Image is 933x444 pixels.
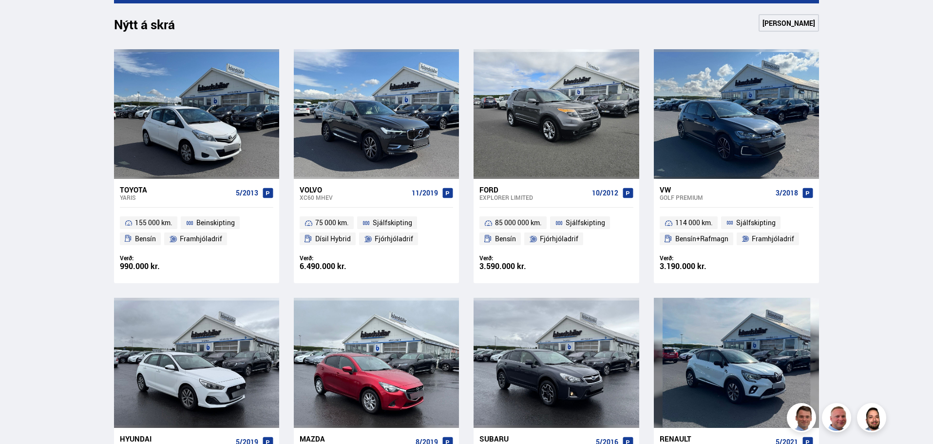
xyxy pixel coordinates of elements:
div: 3.590.000 kr. [479,262,556,270]
span: 155 000 km. [135,217,172,229]
span: Fjórhjóladrif [540,233,578,245]
span: Fjórhjóladrif [375,233,413,245]
div: Ford [479,185,588,194]
div: Mazda [300,434,412,443]
span: Bensín [495,233,516,245]
button: Open LiveChat chat widget [8,4,37,33]
div: Verð: [300,254,377,262]
span: Framhjóladrif [752,233,794,245]
div: Subaru [479,434,591,443]
span: Bensín [135,233,156,245]
div: Toyota [120,185,232,194]
a: Volvo XC60 MHEV 11/2019 75 000 km. Sjálfskipting Dísil Hybrid Fjórhjóladrif Verð: 6.490.000 kr. [294,179,459,283]
img: FbJEzSuNWCJXmdc-.webp [788,405,818,434]
span: Framhjóladrif [180,233,222,245]
a: Toyota Yaris 5/2013 155 000 km. Beinskipting Bensín Framhjóladrif Verð: 990.000 kr. [114,179,279,283]
span: 114 000 km. [675,217,713,229]
span: Sjálfskipting [566,217,605,229]
div: Yaris [120,194,232,201]
span: 85 000 000 km. [495,217,542,229]
div: Verð: [479,254,556,262]
a: [PERSON_NAME] [759,14,819,32]
span: Dísil Hybrid [315,233,351,245]
div: 990.000 kr. [120,262,197,270]
span: 3/2018 [776,189,798,197]
div: Verð: [120,254,197,262]
span: Sjálfskipting [736,217,776,229]
div: Verð: [660,254,737,262]
div: Golf PREMIUM [660,194,772,201]
span: Beinskipting [196,217,235,229]
div: Volvo [300,185,408,194]
span: 5/2013 [236,189,258,197]
div: VW [660,185,772,194]
span: Bensín+Rafmagn [675,233,728,245]
span: 10/2012 [592,189,618,197]
img: nhp88E3Fdnt1Opn2.png [858,405,888,434]
div: XC60 MHEV [300,194,408,201]
h1: Nýtt á skrá [114,17,192,38]
a: Ford Explorer LIMITED 10/2012 85 000 000 km. Sjálfskipting Bensín Fjórhjóladrif Verð: 3.590.000 kr. [474,179,639,283]
div: Hyundai [120,434,232,443]
div: Explorer LIMITED [479,194,588,201]
span: Sjálfskipting [373,217,412,229]
div: 6.490.000 kr. [300,262,377,270]
span: 11/2019 [412,189,438,197]
div: 3.190.000 kr. [660,262,737,270]
a: VW Golf PREMIUM 3/2018 114 000 km. Sjálfskipting Bensín+Rafmagn Framhjóladrif Verð: 3.190.000 kr. [654,179,819,283]
div: Renault [660,434,772,443]
img: siFngHWaQ9KaOqBr.png [823,405,853,434]
span: 75 000 km. [315,217,349,229]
